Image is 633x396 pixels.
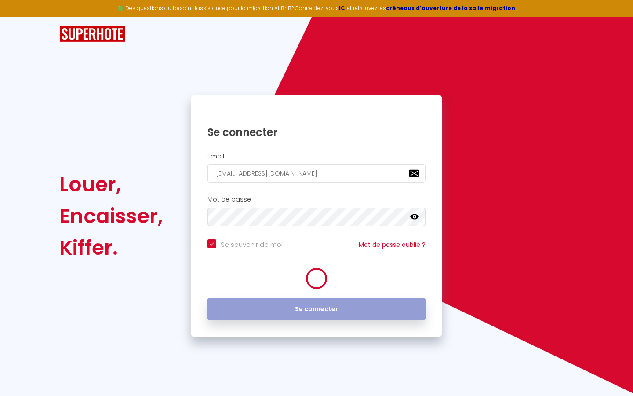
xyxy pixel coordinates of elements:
a: créneaux d'ouverture de la salle migration [386,4,515,12]
a: Mot de passe oublié ? [359,240,426,249]
img: SuperHote logo [59,26,125,42]
h2: Email [207,153,426,160]
h2: Mot de passe [207,196,426,203]
a: ICI [339,4,347,12]
h1: Se connecter [207,125,426,139]
button: Se connecter [207,298,426,320]
input: Ton Email [207,164,426,183]
div: Kiffer. [59,232,163,264]
div: Encaisser, [59,200,163,232]
button: Ouvrir le widget de chat LiveChat [7,4,33,30]
div: Louer, [59,169,163,200]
